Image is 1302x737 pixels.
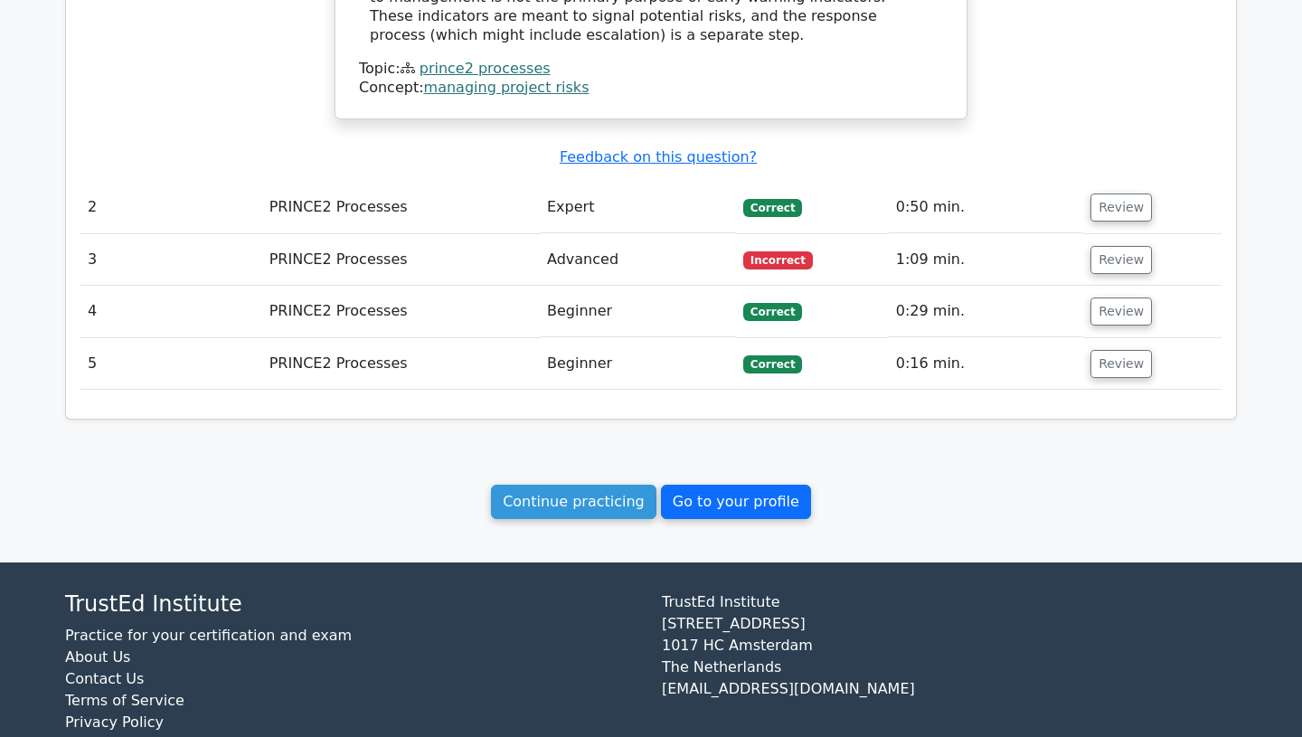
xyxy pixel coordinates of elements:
h4: TrustEd Institute [65,591,640,618]
span: Correct [743,199,802,217]
div: Topic: [359,60,943,79]
a: Practice for your certification and exam [65,627,352,644]
a: Terms of Service [65,692,184,709]
td: 5 [80,338,262,390]
td: Expert [540,182,736,233]
td: Advanced [540,234,736,286]
a: Feedback on this question? [560,148,757,165]
button: Review [1090,246,1152,274]
td: PRINCE2 Processes [262,338,540,390]
a: prince2 processes [420,60,551,77]
span: Correct [743,303,802,321]
div: Concept: [359,79,943,98]
td: 0:16 min. [889,338,1083,390]
a: Contact Us [65,670,144,687]
td: PRINCE2 Processes [262,234,540,286]
a: About Us [65,648,130,666]
a: Privacy Policy [65,713,164,731]
td: 0:50 min. [889,182,1083,233]
span: Incorrect [743,251,813,269]
td: PRINCE2 Processes [262,182,540,233]
td: 0:29 min. [889,286,1083,337]
td: Beginner [540,286,736,337]
button: Review [1090,194,1152,222]
a: Continue practicing [491,485,656,519]
a: Go to your profile [661,485,811,519]
a: managing project risks [424,79,590,96]
td: 1:09 min. [889,234,1083,286]
td: 2 [80,182,262,233]
td: Beginner [540,338,736,390]
span: Correct [743,355,802,373]
button: Review [1090,298,1152,326]
td: 3 [80,234,262,286]
td: PRINCE2 Processes [262,286,540,337]
button: Review [1090,350,1152,378]
td: 4 [80,286,262,337]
